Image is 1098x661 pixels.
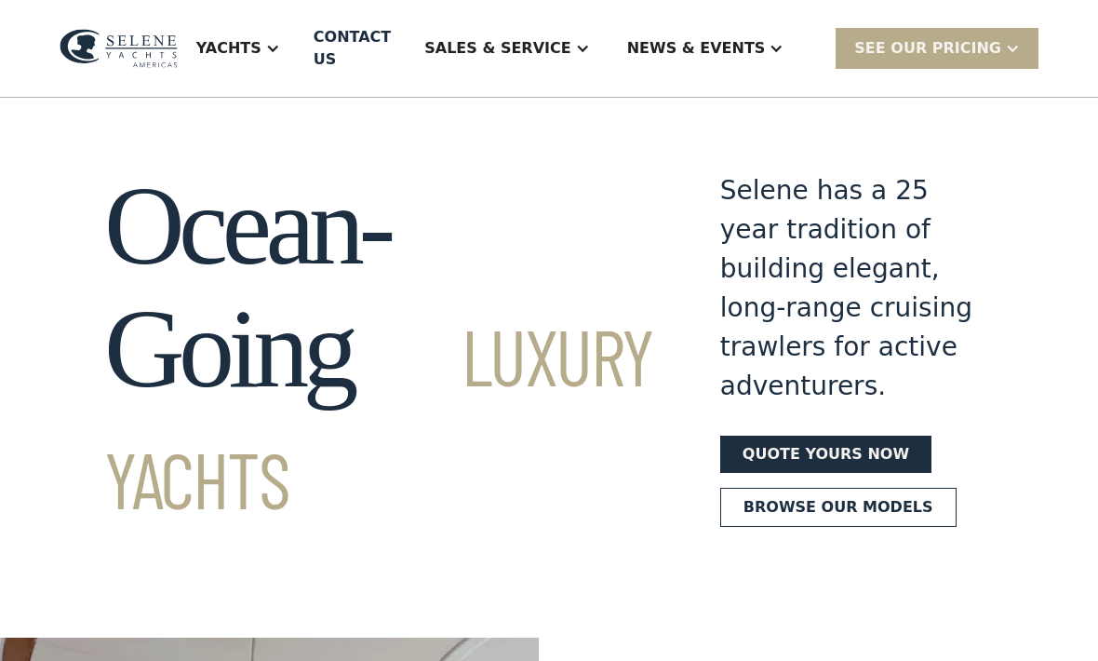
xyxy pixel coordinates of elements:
[178,11,299,86] div: Yachts
[720,488,957,527] a: Browse our models
[104,165,653,533] h1: Ocean-Going
[627,37,766,60] div: News & EVENTS
[406,11,608,86] div: Sales & Service
[60,29,178,67] img: logo
[609,11,803,86] div: News & EVENTS
[720,171,994,406] div: Selene has a 25 year tradition of building elegant, long-range cruising trawlers for active adven...
[424,37,570,60] div: Sales & Service
[104,308,653,525] span: Luxury Yachts
[314,26,391,71] div: Contact US
[854,37,1001,60] div: SEE Our Pricing
[720,436,931,473] a: Quote yours now
[196,37,261,60] div: Yachts
[836,28,1038,68] div: SEE Our Pricing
